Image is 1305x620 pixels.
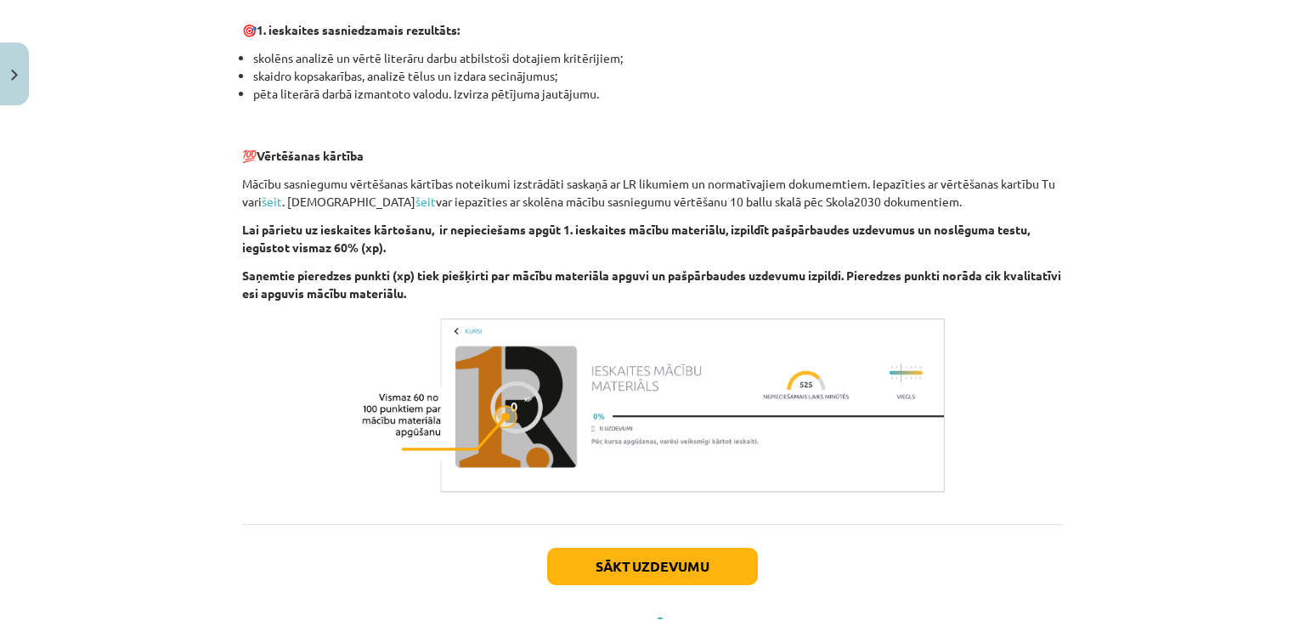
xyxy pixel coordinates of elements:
[415,194,436,209] a: šeit
[242,268,1061,301] b: Saņemtie pieredzes punkti (xp) tiek piešķirti par mācību materiāla apguvi un pašpārbaudes uzdevum...
[253,49,1063,67] li: skolēns analizē un vērtē literāru darbu atbilstoši dotajiem kritērijiem;
[547,548,758,585] button: Sākt uzdevumu
[257,148,364,163] b: Vērtēšanas kārtība
[253,85,1063,121] li: pēta literārā darbā izmantoto valodu. Izvirza pētījuma jautājumu.
[242,175,1063,211] p: Mācību sasniegumu vērtēšanas kārtības noteikumi izstrādāti saskaņā ar LR likumiem un normatīvajie...
[11,70,18,81] img: icon-close-lesson-0947bae3869378f0d4975bcd49f059093ad1ed9edebbc8119c70593378902aed.svg
[253,67,1063,85] li: skaidro kopsakarības, analizē tēlus un izdara secinājumus;
[242,129,1063,165] p: 💯
[262,194,282,209] a: šeit
[242,222,1030,255] b: Lai pārietu uz ieskaites kārtošanu, ir nepieciešams apgūt 1. ieskaites mācību materiālu, izpildīt...
[257,22,460,37] strong: 1. ieskaites sasniedzamais rezultāts:
[242,21,1063,39] p: 🎯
